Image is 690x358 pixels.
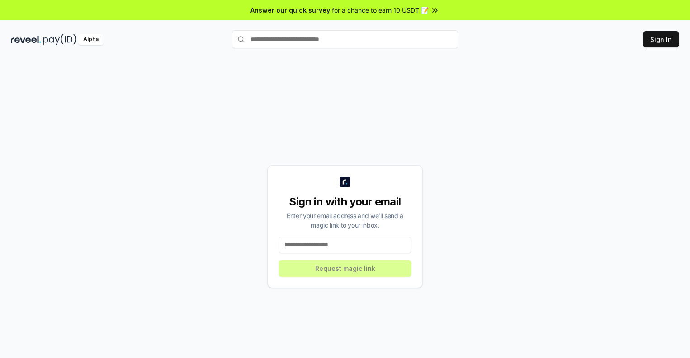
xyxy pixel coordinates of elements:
[279,211,411,230] div: Enter your email address and we’ll send a magic link to your inbox.
[279,195,411,209] div: Sign in with your email
[332,5,429,15] span: for a chance to earn 10 USDT 📝
[43,34,76,45] img: pay_id
[11,34,41,45] img: reveel_dark
[250,5,330,15] span: Answer our quick survey
[340,177,350,187] img: logo_small
[643,31,679,47] button: Sign In
[78,34,104,45] div: Alpha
